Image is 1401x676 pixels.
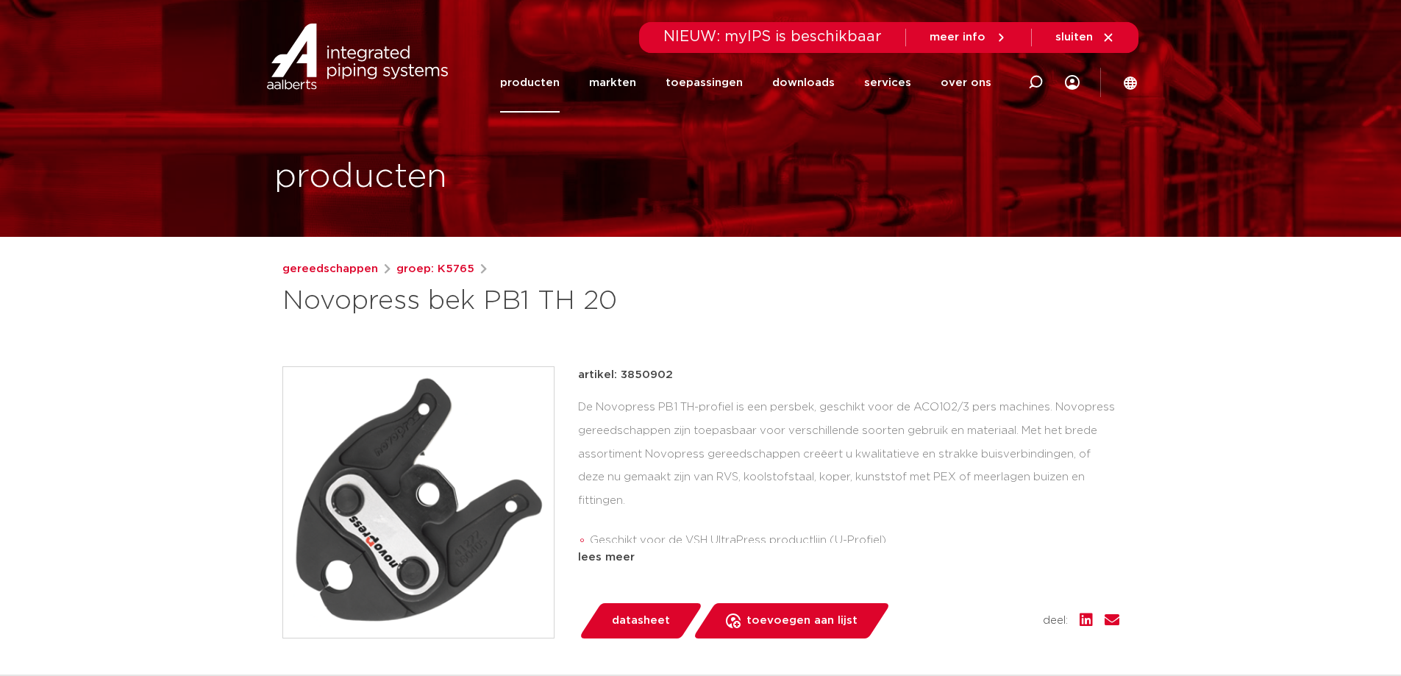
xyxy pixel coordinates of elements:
span: toevoegen aan lijst [746,609,858,633]
a: toepassingen [666,53,743,113]
h1: Novopress bek PB1 TH 20 [282,284,835,319]
a: producten [500,53,560,113]
span: sluiten [1055,32,1093,43]
a: sluiten [1055,31,1115,44]
a: over ons [941,53,991,113]
img: Product Image for Novopress bek PB1 TH 20 [283,367,554,638]
span: meer info [930,32,985,43]
span: NIEUW: myIPS is beschikbaar [663,29,882,44]
p: artikel: 3850902 [578,366,673,384]
a: meer info [930,31,1008,44]
a: downloads [772,53,835,113]
div: lees meer [578,549,1119,566]
a: markten [589,53,636,113]
h1: producten [274,154,447,201]
a: services [864,53,911,113]
nav: Menu [500,53,991,113]
div: De Novopress PB1 TH-profiel is een persbek, geschikt voor de ACO102/3 pers machines. Novopress ge... [578,396,1119,543]
div: my IPS [1065,53,1080,113]
span: datasheet [612,609,670,633]
span: deel: [1043,612,1068,630]
li: Geschikt voor de VSH UltraPress productlijn (U-Profiel) [590,529,1119,552]
a: groep: K5765 [396,260,474,278]
a: datasheet [578,603,703,638]
a: gereedschappen [282,260,378,278]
